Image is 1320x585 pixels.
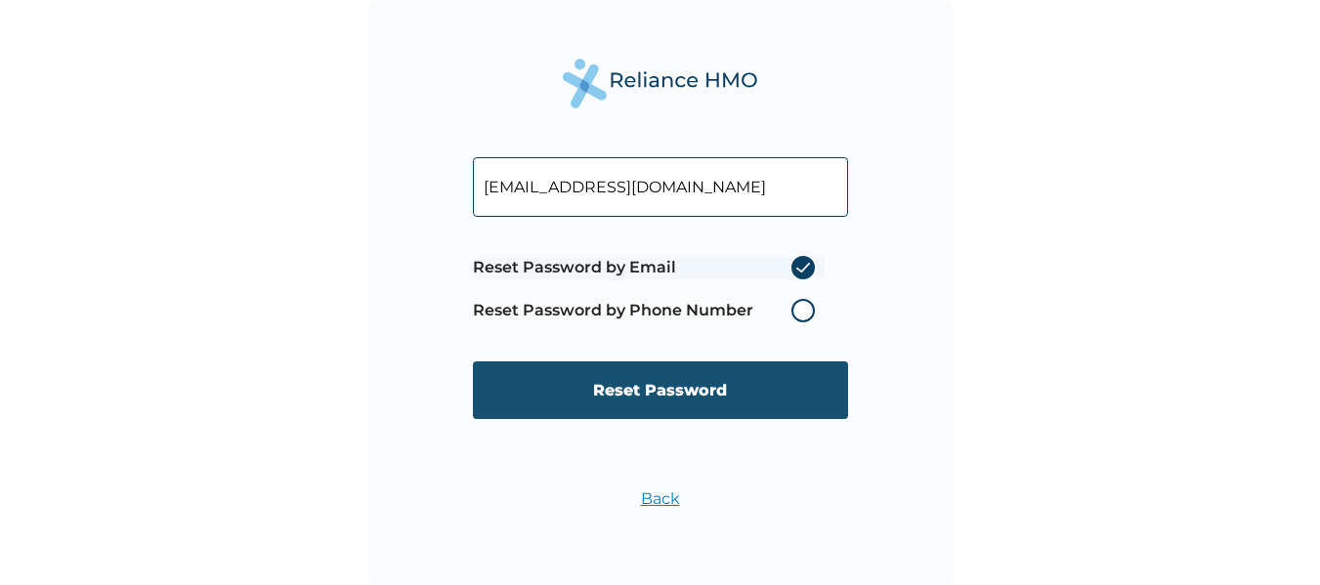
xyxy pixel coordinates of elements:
[473,157,848,217] input: Your Enrollee ID or Email Address
[563,59,758,108] img: Reliance Health's Logo
[641,489,680,508] a: Back
[473,256,825,279] label: Reset Password by Email
[473,361,848,419] input: Reset Password
[473,246,825,332] span: Password reset method
[473,299,825,322] label: Reset Password by Phone Number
